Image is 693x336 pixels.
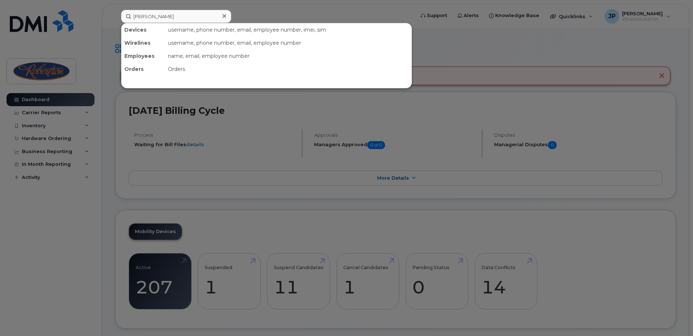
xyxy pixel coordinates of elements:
div: Orders [165,63,412,76]
div: name, email, employee number [165,49,412,63]
div: Devices [121,23,165,36]
div: username, phone number, email, employee number, imei, sim [165,23,412,36]
div: username, phone number, email, employee number [165,36,412,49]
div: Orders [121,63,165,76]
div: Employees [121,49,165,63]
div: Wirelines [121,36,165,49]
